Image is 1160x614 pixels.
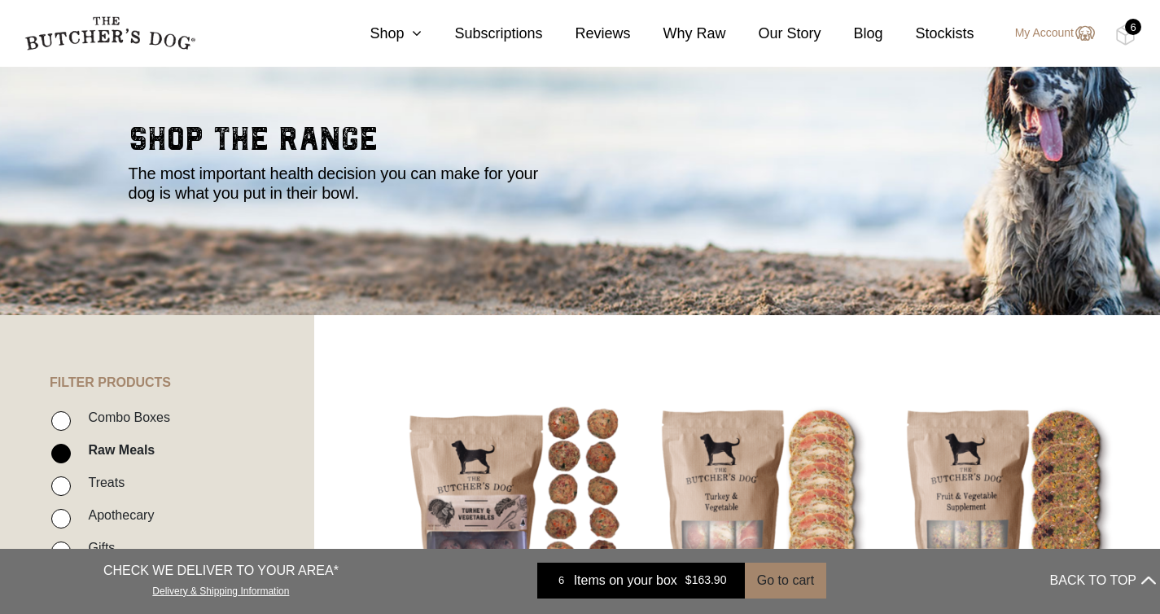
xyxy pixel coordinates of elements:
[103,561,339,581] p: CHECK WE DELIVER TO YOUR AREA*
[537,563,745,599] a: 6 Items on your box $163.90
[337,23,422,45] a: Shop
[1125,19,1141,35] div: 6
[1115,24,1136,46] img: TBD_Cart-Full.png
[574,571,677,590] span: Items on your box
[129,123,1032,164] h2: shop the range
[999,24,1095,43] a: My Account
[726,23,821,45] a: Our Story
[821,23,883,45] a: Blog
[685,574,727,587] bdi: 163.90
[883,23,974,45] a: Stockists
[80,471,125,493] label: Treats
[631,23,726,45] a: Why Raw
[685,574,692,587] span: $
[129,164,560,203] p: The most important health decision you can make for your dog is what you put in their bowl.
[549,572,574,589] div: 6
[422,23,542,45] a: Subscriptions
[80,504,154,526] label: Apothecary
[1050,561,1156,600] button: BACK TO TOP
[542,23,630,45] a: Reviews
[80,439,155,461] label: Raw Meals
[745,563,826,599] button: Go to cart
[80,537,115,559] label: Gifts
[152,581,289,597] a: Delivery & Shipping Information
[80,406,170,428] label: Combo Boxes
